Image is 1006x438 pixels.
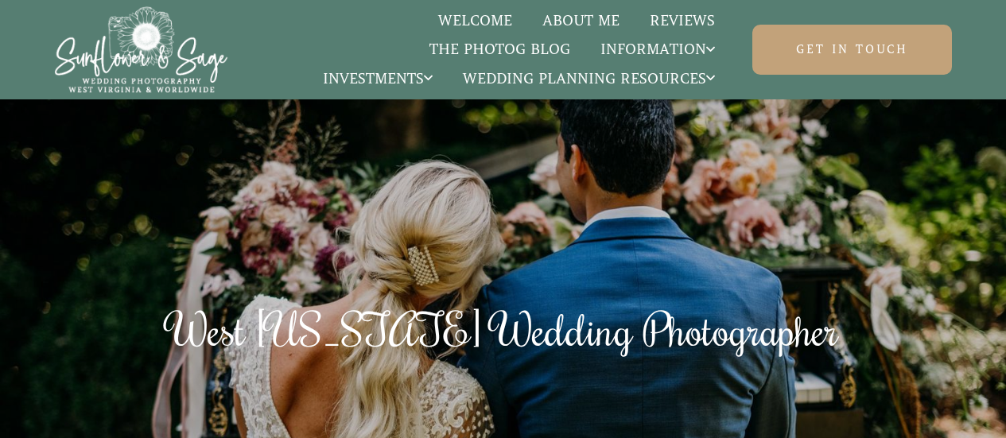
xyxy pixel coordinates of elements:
span: Wedding [492,301,633,358]
span: Information [600,41,715,57]
a: Reviews [635,10,730,31]
a: About Me [527,10,635,31]
a: Get in touch [752,25,952,74]
a: Investments [308,68,448,89]
span: Photographer [643,301,838,358]
span: Get in touch [796,41,908,57]
img: Sunflower & Sage Wedding Photography [54,6,229,94]
span: Investments [323,71,433,87]
a: Information [585,39,730,60]
a: Welcome [423,10,527,31]
a: The Photog Blog [414,39,585,60]
span: [US_STATE] [256,301,482,358]
span: Wedding Planning Resources [463,71,715,87]
a: Wedding Planning Resources [448,68,730,89]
